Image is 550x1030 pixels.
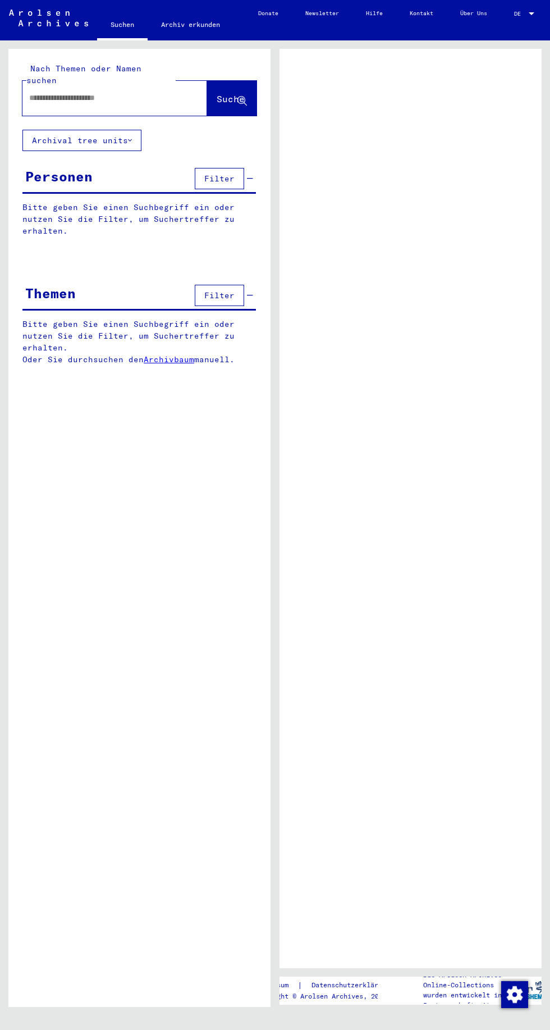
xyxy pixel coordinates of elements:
[22,202,256,237] p: Bitte geben Sie einen Suchbegriff ein oder nutzen Sie die Filter, um Suchertreffer zu erhalten.
[302,979,404,991] a: Datenschutzerklärung
[25,283,76,303] div: Themen
[204,174,235,184] span: Filter
[195,285,244,306] button: Filter
[144,354,194,364] a: Archivbaum
[26,63,141,85] mat-label: Nach Themen oder Namen suchen
[253,979,404,991] div: |
[253,991,404,1001] p: Copyright © Arolsen Archives, 2021
[423,990,509,1010] p: wurden entwickelt in Partnerschaft mit
[195,168,244,189] button: Filter
[148,11,233,38] a: Archiv erkunden
[25,166,93,186] div: Personen
[514,11,526,17] span: DE
[423,970,509,990] p: Die Arolsen Archives Online-Collections
[204,290,235,300] span: Filter
[217,93,245,104] span: Suche
[501,981,528,1008] div: Zustimmung ändern
[22,130,141,151] button: Archival tree units
[97,11,148,40] a: Suchen
[22,318,256,366] p: Bitte geben Sie einen Suchbegriff ein oder nutzen Sie die Filter, um Suchertreffer zu erhalten. O...
[501,981,528,1008] img: Zustimmung ändern
[9,10,88,26] img: Arolsen_neg.svg
[207,81,256,116] button: Suche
